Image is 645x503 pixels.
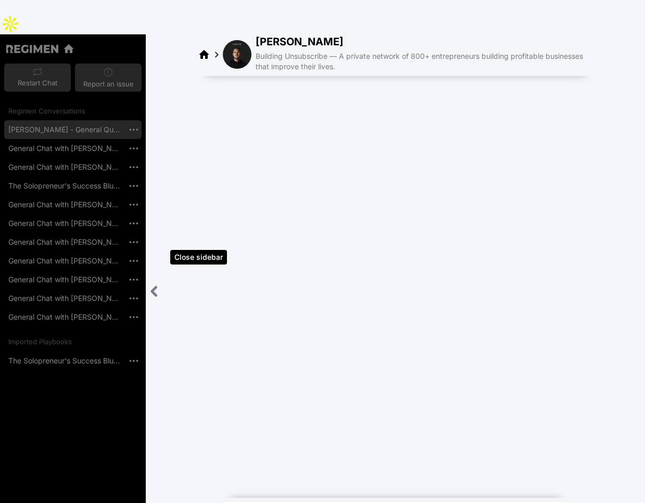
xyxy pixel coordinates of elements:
[146,281,163,302] div: Close sidebar
[198,47,210,60] a: Regimen home
[256,52,583,71] span: Building Unsubscribe — A private network of 800+ entrepreneurs building profitable businesses tha...
[170,250,227,265] div: Close sidebar
[223,40,251,69] img: avatar of Justin Welsh
[256,34,344,49] span: [PERSON_NAME]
